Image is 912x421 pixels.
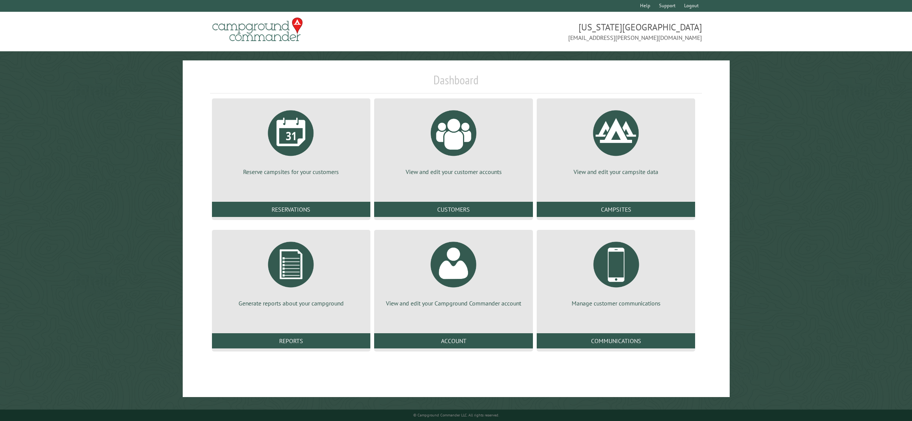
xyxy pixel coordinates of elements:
p: View and edit your customer accounts [383,168,524,176]
a: Reservations [212,202,371,217]
a: View and edit your campsite data [546,104,686,176]
a: Campsites [537,202,695,217]
a: Reserve campsites for your customers [221,104,362,176]
small: © Campground Commander LLC. All rights reserved. [413,413,499,418]
h1: Dashboard [210,73,702,93]
p: Reserve campsites for your customers [221,168,362,176]
p: View and edit your Campground Commander account [383,299,524,307]
a: Reports [212,333,371,348]
a: Account [374,333,533,348]
a: Customers [374,202,533,217]
p: Generate reports about your campground [221,299,362,307]
img: Campground Commander [210,15,305,44]
p: View and edit your campsite data [546,168,686,176]
a: Generate reports about your campground [221,236,362,307]
a: View and edit your Campground Commander account [383,236,524,307]
p: Manage customer communications [546,299,686,307]
a: Communications [537,333,695,348]
span: [US_STATE][GEOGRAPHIC_DATA] [EMAIL_ADDRESS][PERSON_NAME][DOMAIN_NAME] [456,21,702,42]
a: View and edit your customer accounts [383,104,524,176]
a: Manage customer communications [546,236,686,307]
